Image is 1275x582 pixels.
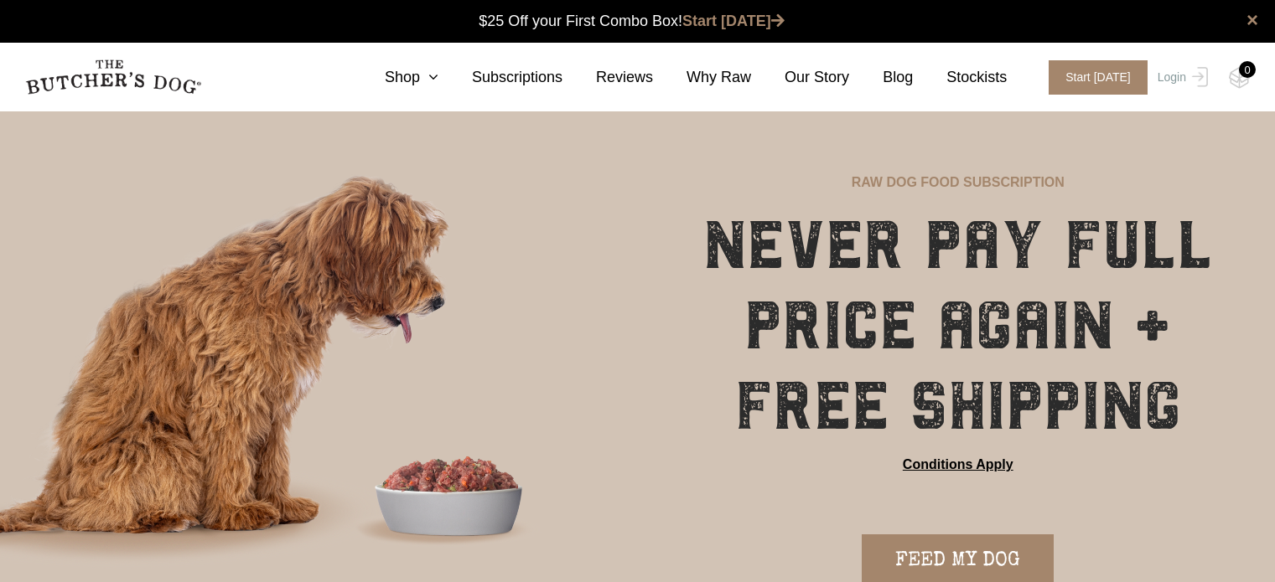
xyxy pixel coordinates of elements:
[1229,67,1250,89] img: TBD_Cart-Empty.png
[751,66,849,89] a: Our Story
[1246,10,1258,30] a: close
[913,66,1007,89] a: Stockists
[1153,60,1208,95] a: Login
[852,173,1065,193] p: RAW DOG FOOD SUBSCRIPTION
[682,13,785,29] a: Start [DATE]
[1032,60,1153,95] a: Start [DATE]
[351,66,438,89] a: Shop
[562,66,653,89] a: Reviews
[438,66,562,89] a: Subscriptions
[653,66,751,89] a: Why Raw
[1049,60,1148,95] span: Start [DATE]
[683,205,1234,446] h1: NEVER PAY FULL PRICE AGAIN + FREE SHIPPING
[903,455,1013,475] a: Conditions Apply
[1239,61,1256,78] div: 0
[849,66,913,89] a: Blog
